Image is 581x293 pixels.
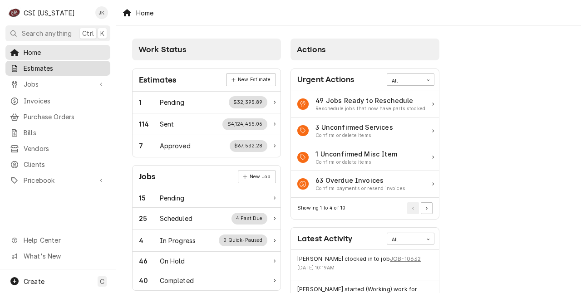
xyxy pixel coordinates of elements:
div: Card Header [133,166,281,188]
div: JK [95,6,108,19]
a: Clients [5,157,110,172]
a: Estimates [5,61,110,76]
div: Event [291,250,439,280]
span: Create [24,278,44,285]
a: Go to Jobs [5,77,110,92]
div: Card Data [133,188,281,290]
a: Work Status [133,188,281,208]
div: Action Item Title [315,176,405,185]
div: Work Status Title [160,236,196,245]
a: JOB-10632 [390,255,421,263]
div: CSI Kentucky's Avatar [8,6,21,19]
div: Card: Jobs [132,165,281,291]
div: Card Title [297,233,352,245]
span: Work Status [138,45,186,54]
a: Work Status [133,271,281,290]
a: Go to What's New [5,249,110,264]
div: Work Status Supplemental Data [231,213,268,225]
a: Work Status [133,230,281,252]
a: Work Status [133,92,281,113]
div: Work Status [133,135,281,156]
div: Work Status Supplemental Data [222,118,267,130]
div: Card Data Filter Control [387,73,434,85]
div: Work Status Count [139,141,160,151]
a: Go to Help Center [5,233,110,248]
a: Action Item [291,117,439,144]
div: Work Status Title [160,256,185,266]
div: Work Status Supplemental Data [229,96,268,108]
div: Card Link Button [226,73,276,86]
div: Work Status Count [139,276,160,285]
div: Pagination Controls [406,202,433,214]
a: Bills [5,125,110,140]
a: Action Item [291,171,439,198]
div: Action Item Suggestion [315,159,397,166]
div: Work Status Count [139,256,160,266]
span: Actions [297,45,325,54]
div: Card Data [133,92,281,157]
a: Work Status [133,252,281,271]
span: Invoices [24,96,106,106]
div: Card Title [139,171,156,183]
div: All [392,236,418,244]
div: Work Status Title [160,276,194,285]
div: Card: Estimates [132,68,281,157]
span: Search anything [22,29,72,38]
div: Work Status Supplemental Data [219,234,267,246]
a: Action Item [291,91,439,118]
div: CSI [US_STATE] [24,8,75,18]
div: Action Item Title [315,149,397,159]
span: Estimates [24,63,106,73]
div: Card Header [133,69,281,92]
div: Card Header [291,69,439,91]
div: Event Timestamp [297,264,421,272]
div: Card Link Button [238,171,276,183]
a: New Job [238,171,276,183]
div: Work Status Title [160,98,185,107]
div: Work Status Supplemental Data [230,140,268,152]
div: All [392,78,418,85]
div: Card Data [291,91,439,198]
a: Work Status [133,113,281,135]
a: Go to Pricebook [5,173,110,188]
div: Work Status Title [160,141,191,151]
span: C [100,277,104,286]
span: Jobs [24,79,92,89]
span: Ctrl [82,29,94,38]
div: Card Column Header [132,39,281,60]
div: Work Status Title [160,214,192,223]
div: Work Status Count [139,193,160,203]
a: Home [5,45,110,60]
div: Card Data Filter Control [387,233,434,244]
div: Card Header [291,228,439,250]
div: Card Title [139,74,176,86]
button: Go to Next Page [421,202,433,214]
div: Card Footer: Pagination [291,198,439,219]
a: Action Item [291,144,439,171]
div: Work Status [133,208,281,230]
div: Card: Urgent Actions [290,68,439,220]
div: Current Page Details [297,205,345,212]
span: What's New [24,251,105,261]
span: Bills [24,128,106,137]
span: Purchase Orders [24,112,106,122]
span: Help Center [24,235,105,245]
div: Action Item Suggestion [315,105,425,112]
a: Invoices [5,93,110,108]
div: Action Item Title [315,96,425,105]
div: C [8,6,21,19]
span: Vendors [24,144,106,153]
button: Go to Previous Page [407,202,419,214]
div: Action Item Suggestion [315,132,393,139]
a: Vendors [5,141,110,156]
span: Pricebook [24,176,92,185]
div: Action Item Title [315,122,393,132]
div: Work Status Title [160,193,185,203]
